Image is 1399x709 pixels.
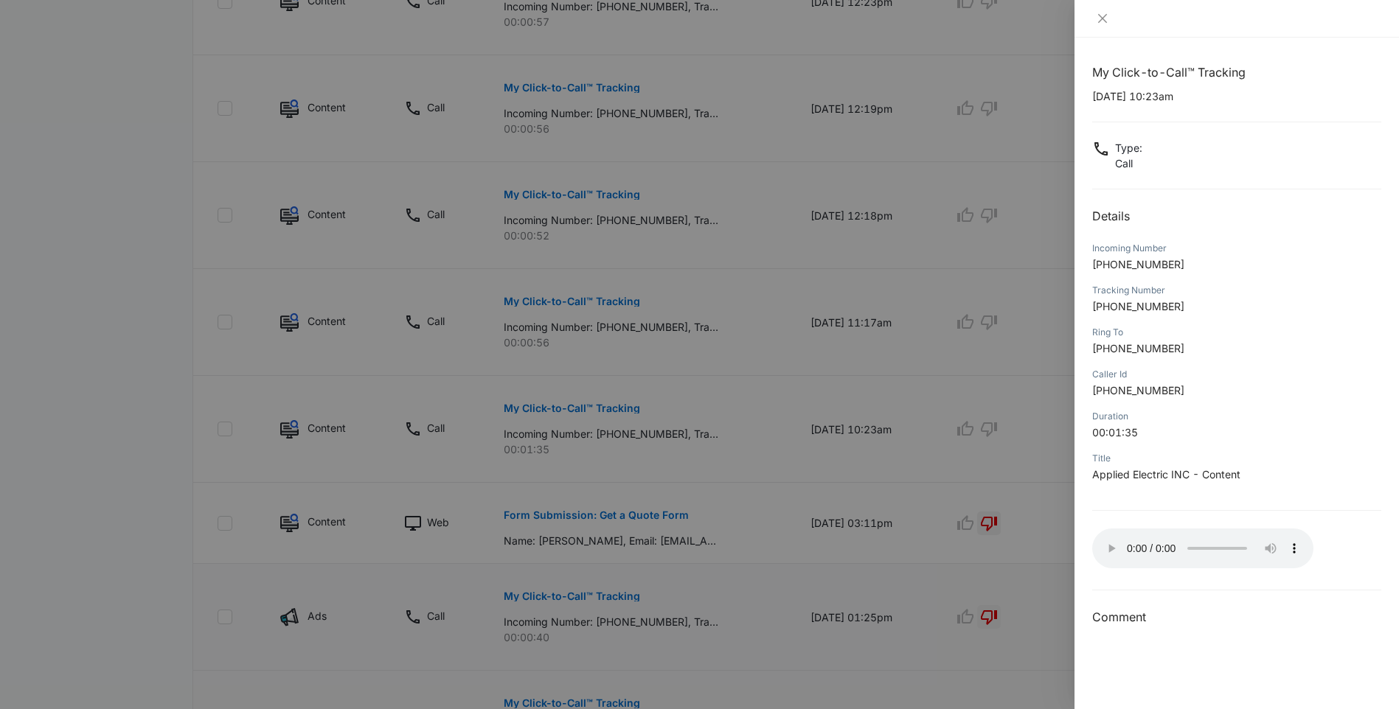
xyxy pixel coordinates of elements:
[1092,300,1184,312] span: [PHONE_NUMBER]
[1092,207,1381,225] h2: Details
[1092,258,1184,270] span: [PHONE_NUMBER]
[1092,468,1240,481] span: Applied Electric INC - Content
[1092,88,1381,104] p: [DATE] 10:23am
[1092,63,1381,81] h1: My Click-to-Call™ Tracking
[1115,156,1142,171] p: Call
[1092,528,1313,568] audio: Your browser does not support the audio tag.
[1092,326,1381,339] div: Ring To
[1092,342,1184,354] span: [PHONE_NUMBER]
[1092,384,1184,397] span: [PHONE_NUMBER]
[1092,410,1381,423] div: Duration
[1092,426,1138,439] span: 00:01:35
[1092,242,1381,255] div: Incoming Number
[1092,452,1381,465] div: Title
[1097,13,1108,24] span: close
[1115,140,1142,156] p: Type :
[1092,12,1113,25] button: Close
[1092,368,1381,381] div: Caller Id
[1092,608,1381,626] h3: Comment
[1092,284,1381,297] div: Tracking Number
